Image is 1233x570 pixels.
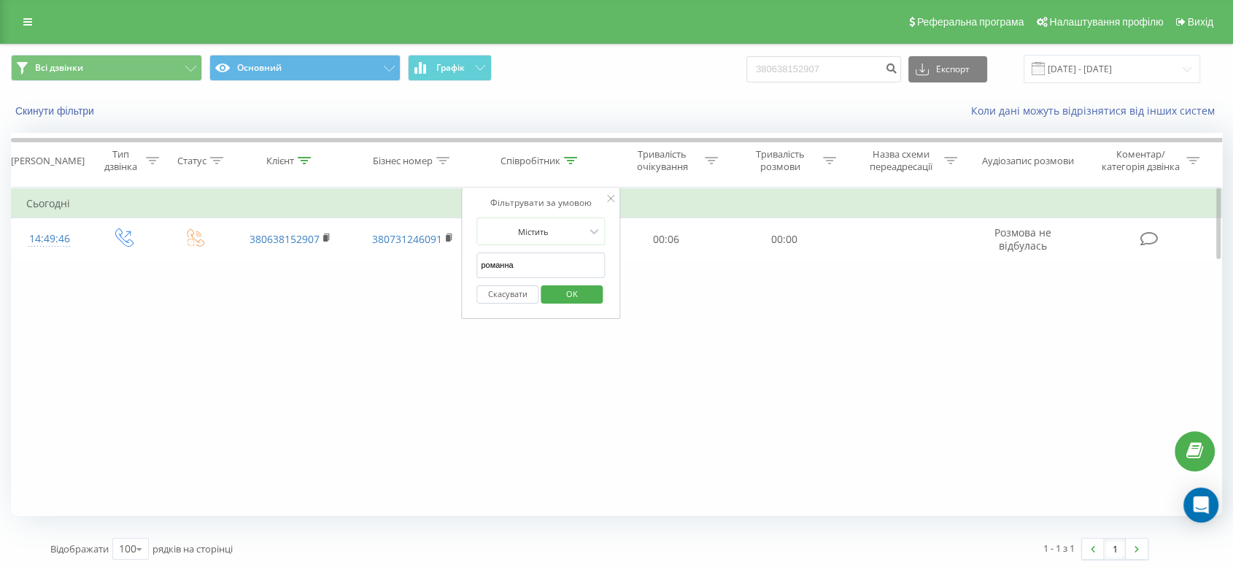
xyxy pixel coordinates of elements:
[476,253,605,278] input: Введіть значення
[725,218,843,261] td: 00:00
[746,56,901,82] input: Пошук за номером
[11,104,101,118] button: Скинути фільтри
[552,282,592,305] span: OK
[917,16,1024,28] span: Реферальна програма
[607,218,725,261] td: 00:06
[862,148,940,173] div: Назва схеми переадресації
[266,155,294,167] div: Клієнт
[26,225,72,253] div: 14:49:46
[623,148,701,173] div: Тривалість очікування
[11,155,85,167] div: [PERSON_NAME]
[100,148,142,173] div: Тип дзвінка
[12,189,1222,218] td: Сьогодні
[11,55,202,81] button: Всі дзвінки
[994,226,1051,253] span: Розмова не відбулась
[1049,16,1163,28] span: Налаштування профілю
[541,285,603,304] button: OK
[408,55,492,81] button: Графік
[152,542,233,555] span: рядків на сторінці
[971,104,1222,118] a: Коли дані можуть відрізнятися вiд інших систем
[476,196,605,210] div: Фільтрувати за умовою
[1104,539,1126,559] a: 1
[476,285,538,304] button: Скасувати
[908,56,987,82] button: Експорт
[436,63,465,73] span: Графік
[209,55,401,81] button: Основний
[250,232,320,246] a: 380638152907
[1183,488,1218,523] div: Open Intercom Messenger
[50,542,109,555] span: Відображати
[741,148,819,173] div: Тривалість розмови
[500,155,560,167] div: Співробітник
[373,155,433,167] div: Бізнес номер
[1043,541,1075,555] div: 1 - 1 з 1
[177,155,206,167] div: Статус
[982,155,1074,167] div: Аудіозапис розмови
[372,232,442,246] a: 380731246091
[119,542,136,556] div: 100
[35,62,83,74] span: Всі дзвінки
[1097,148,1183,173] div: Коментар/категорія дзвінка
[1188,16,1213,28] span: Вихід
